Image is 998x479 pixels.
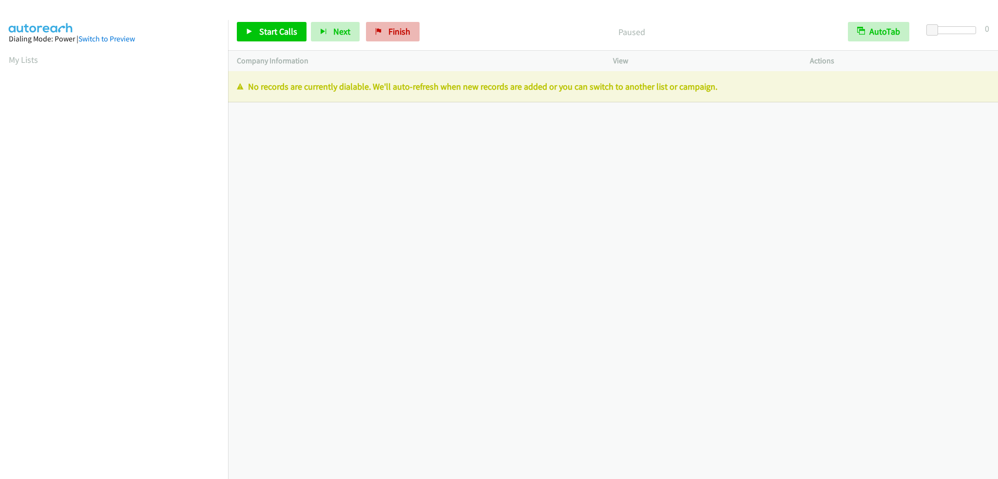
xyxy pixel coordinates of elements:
a: Finish [366,22,420,41]
button: Next [311,22,360,41]
p: View [613,55,792,67]
div: Delay between calls (in seconds) [931,26,976,34]
p: Actions [810,55,989,67]
p: No records are currently dialable. We'll auto-refresh when new records are added or you can switc... [237,80,989,93]
a: Start Calls [237,22,307,41]
span: Start Calls [259,26,297,37]
span: Finish [388,26,410,37]
p: Paused [433,25,830,38]
a: My Lists [9,54,38,65]
div: 0 [985,22,989,35]
button: AutoTab [848,22,909,41]
div: Dialing Mode: Power | [9,33,219,45]
a: Switch to Preview [78,34,135,43]
p: Company Information [237,55,595,67]
span: Next [333,26,350,37]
